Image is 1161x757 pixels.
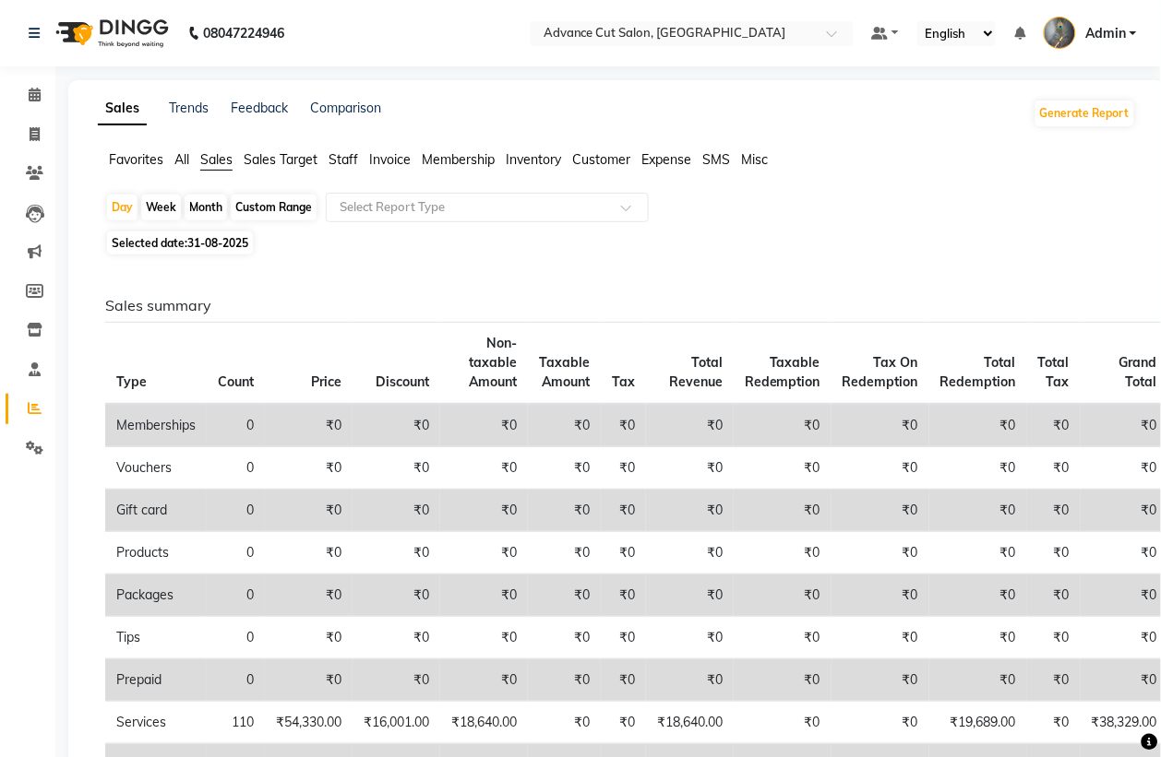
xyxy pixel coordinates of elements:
span: Tax On Redemption [843,354,918,390]
td: ₹0 [265,574,353,617]
span: 31-08-2025 [187,236,248,250]
td: ₹0 [1027,404,1081,447]
td: 0 [207,659,265,702]
span: Type [116,373,147,390]
td: ₹0 [734,702,832,744]
td: ₹0 [734,447,832,490]
td: 0 [207,447,265,490]
td: ₹0 [265,532,353,574]
td: ₹0 [528,574,601,617]
td: ₹0 [528,447,601,490]
span: Grand Total [1119,354,1157,390]
td: ₹0 [601,490,646,532]
td: Memberships [105,404,207,447]
td: ₹0 [929,490,1027,532]
td: ₹0 [646,659,734,702]
div: Week [141,195,181,220]
td: ₹0 [734,574,832,617]
td: ₹0 [601,574,646,617]
td: 0 [207,532,265,574]
td: ₹0 [832,490,929,532]
td: ₹0 [265,404,353,447]
td: ₹0 [832,659,929,702]
td: ₹0 [265,617,353,659]
td: ₹0 [440,574,528,617]
td: Gift card [105,490,207,532]
td: ₹0 [646,574,734,617]
span: Count [218,373,254,390]
td: ₹0 [440,532,528,574]
td: ₹0 [929,659,1027,702]
td: ₹0 [734,490,832,532]
td: ₹18,640.00 [440,702,528,744]
td: ₹0 [601,532,646,574]
img: Admin [1044,17,1076,49]
td: ₹18,640.00 [646,702,734,744]
span: Membership [422,151,495,168]
td: ₹0 [601,617,646,659]
span: Discount [376,373,429,390]
td: ₹0 [440,490,528,532]
td: ₹0 [1027,702,1081,744]
td: ₹0 [601,659,646,702]
td: ₹0 [734,404,832,447]
span: Favorites [109,151,163,168]
div: Month [185,195,227,220]
span: Non-taxable Amount [469,335,517,390]
span: Admin [1085,24,1126,43]
td: ₹0 [440,404,528,447]
td: ₹0 [528,659,601,702]
td: ₹0 [265,447,353,490]
span: SMS [702,151,730,168]
span: Taxable Amount [539,354,590,390]
td: ₹0 [353,404,440,447]
td: ₹0 [528,702,601,744]
td: ₹16,001.00 [353,702,440,744]
td: ₹0 [929,532,1027,574]
span: Tax [612,373,635,390]
td: 0 [207,404,265,447]
td: ₹0 [265,659,353,702]
td: ₹0 [265,490,353,532]
td: Services [105,702,207,744]
td: ₹0 [353,532,440,574]
span: Total Revenue [669,354,723,390]
img: logo [47,7,174,59]
td: ₹0 [832,702,929,744]
td: ₹0 [1027,659,1081,702]
td: 0 [207,490,265,532]
td: ₹0 [353,659,440,702]
td: ₹0 [528,490,601,532]
span: Sales [200,151,233,168]
td: ₹0 [1027,532,1081,574]
td: ₹0 [440,659,528,702]
td: ₹0 [646,447,734,490]
td: ₹0 [353,617,440,659]
td: ₹0 [646,532,734,574]
a: Comparison [310,100,381,116]
td: ₹0 [1027,447,1081,490]
td: ₹0 [353,490,440,532]
td: ₹0 [734,659,832,702]
td: 0 [207,617,265,659]
td: ₹0 [1027,490,1081,532]
span: Selected date: [107,231,253,254]
td: ₹0 [929,447,1027,490]
td: ₹0 [353,447,440,490]
td: Products [105,532,207,574]
td: 0 [207,574,265,617]
span: Total Tax [1038,354,1070,390]
span: Misc [741,151,768,168]
a: Sales [98,92,147,125]
td: ₹0 [1027,574,1081,617]
td: ₹0 [646,404,734,447]
td: ₹0 [734,617,832,659]
span: Inventory [506,151,561,168]
td: ₹0 [1027,617,1081,659]
h6: Sales summary [105,297,1121,314]
td: ₹0 [601,447,646,490]
td: ₹0 [440,617,528,659]
span: Expense [641,151,691,168]
button: Generate Report [1035,101,1134,126]
td: ₹19,689.00 [929,702,1027,744]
